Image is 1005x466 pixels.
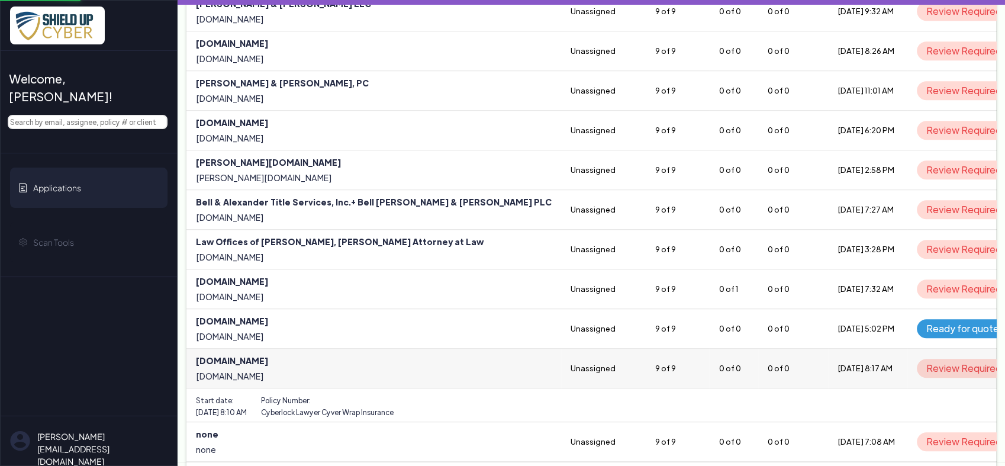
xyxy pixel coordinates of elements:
td: 0 of 0 [758,349,828,388]
a: Welcome, [PERSON_NAME]! [10,65,167,110]
td: 0 of 0 [758,269,828,309]
td: 0 of 0 [709,422,758,462]
td: [DATE] 7:27 AM [828,190,907,230]
td: Unassigned [561,71,646,111]
td: [DATE] 3:28 PM [828,230,907,269]
td: 9 of 9 [646,230,709,269]
td: 0 of 0 [758,190,828,230]
td: 0 of 0 [758,31,828,71]
td: Unassigned [561,31,646,71]
td: [DATE] 8:26 AM [828,31,907,71]
td: 9 of 9 [646,422,709,462]
img: su-uw-user-icon.svg [10,430,30,451]
img: application-icon.svg [18,183,28,192]
td: 0 of 0 [758,309,828,349]
td: Unassigned [561,349,646,388]
img: gear-icon.svg [18,237,28,247]
td: 0 of 0 [709,150,758,190]
td: Unassigned [561,422,646,462]
td: Unassigned [561,190,646,230]
span: Applications [33,182,81,194]
td: 0 of 0 [709,31,758,71]
span: Scan Tools [33,236,74,249]
td: 9 of 9 [646,190,709,230]
td: [DATE] 2:58 PM [828,150,907,190]
td: Unassigned [561,111,646,150]
td: 9 of 9 [646,269,709,309]
td: Unassigned [561,150,646,190]
td: 9 of 9 [646,150,709,190]
td: 0 of 1 [709,269,758,309]
td: [DATE] 8:17 AM [828,349,907,388]
td: [DATE] 7:32 AM [828,269,907,309]
td: Unassigned [561,269,646,309]
td: 0 of 0 [758,150,828,190]
a: Applications [10,168,167,208]
td: 9 of 9 [646,349,709,388]
a: Scan Tools [10,222,167,262]
td: 0 of 0 [758,71,828,111]
td: 9 of 9 [646,111,709,150]
td: 0 of 0 [758,111,828,150]
td: 0 of 0 [709,71,758,111]
td: 0 of 0 [758,230,828,269]
td: 9 of 9 [646,71,709,111]
td: [DATE] 6:20 PM [828,111,907,150]
td: 0 of 0 [709,190,758,230]
span: Welcome, [PERSON_NAME]! [9,70,158,105]
td: [DATE] 7:08 AM [828,422,907,462]
input: Search by email, assignee, policy # or client [8,115,167,129]
td: 0 of 0 [709,309,758,349]
td: 9 of 9 [646,309,709,349]
td: 0 of 0 [709,230,758,269]
td: 0 of 0 [709,349,758,388]
img: x7pemu0IxLxkcbZJZdzx2HwkaHwO9aaLS0XkQIJL.png [10,7,105,44]
td: [DATE] 11:01 AM [828,71,907,111]
td: [DATE] 5:02 PM [828,309,907,349]
td: Unassigned [561,230,646,269]
td: 0 of 0 [709,111,758,150]
td: 9 of 9 [646,31,709,71]
td: 0 of 0 [758,422,828,462]
td: Unassigned [561,309,646,349]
